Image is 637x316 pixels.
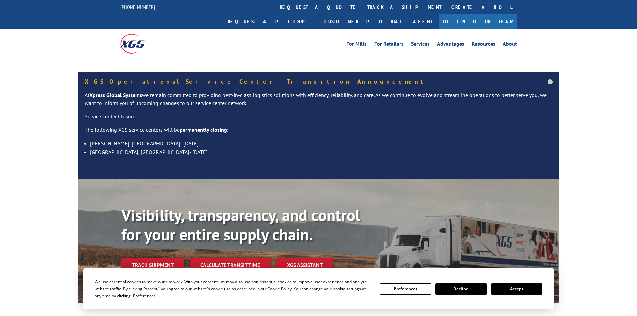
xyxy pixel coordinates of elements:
u: Service Center Closures: [85,113,139,120]
strong: permanently closing [180,126,227,133]
strong: Xpress Global Systems [89,92,142,98]
a: Services [411,41,430,49]
div: Cookie Consent Prompt [83,268,554,309]
a: For Mills [346,41,367,49]
a: Request a pickup [223,14,319,29]
span: Cookie Policy [267,286,292,292]
span: Preferences [133,293,156,299]
a: Customer Portal [319,14,406,29]
button: Accept [491,283,542,295]
a: Calculate transit time [190,258,271,272]
b: Visibility, transparency, and control for your entire supply chain. [121,205,360,245]
a: Join Our Team [439,14,517,29]
a: XGS ASSISTANT [276,258,333,272]
a: Agent [406,14,439,29]
a: Resources [472,41,495,49]
h5: XGS Operational Service Center Transition Announcement [85,79,553,85]
a: [PHONE_NUMBER] [120,4,155,10]
button: Decline [435,283,487,295]
a: For Retailers [374,41,404,49]
button: Preferences [380,283,431,295]
a: About [503,41,517,49]
a: Advantages [437,41,464,49]
li: [GEOGRAPHIC_DATA], [GEOGRAPHIC_DATA]- [DATE] [90,148,553,156]
li: [PERSON_NAME], [GEOGRAPHIC_DATA]- [DATE] [90,139,553,148]
a: Track shipment [121,258,184,272]
p: The following XGS service centers will be : [85,126,553,139]
div: We use essential cookies to make our site work. With your consent, we may also use non-essential ... [95,278,371,299]
p: At we remain committed to providing best-in-class logistics solutions with efficiency, reliabilit... [85,91,553,113]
